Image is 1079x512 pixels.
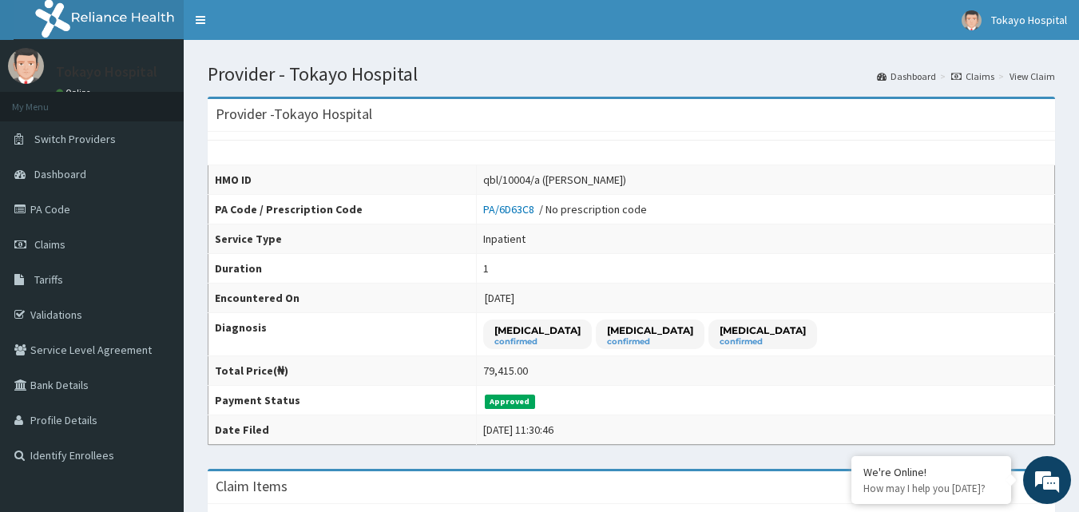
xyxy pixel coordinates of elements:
[56,87,94,98] a: Online
[208,165,477,195] th: HMO ID
[991,13,1067,27] span: Tokayo Hospital
[8,48,44,84] img: User Image
[18,88,42,112] div: Navigation go back
[208,254,477,284] th: Duration
[483,172,626,188] div: qbl/10004/a ([PERSON_NAME])
[54,80,89,120] img: d_794563401_company_1708531726252_794563401
[208,356,477,386] th: Total Price(₦)
[262,8,300,46] div: Minimize live chat window
[494,323,581,337] p: [MEDICAL_DATA]
[607,338,693,346] small: confirmed
[208,224,477,254] th: Service Type
[483,231,526,247] div: Inpatient
[877,69,936,83] a: Dashboard
[951,69,994,83] a: Claims
[483,422,553,438] div: [DATE] 11:30:46
[208,284,477,313] th: Encountered On
[720,338,806,346] small: confirmed
[208,64,1055,85] h1: Provider - Tokayo Hospital
[485,291,514,305] span: [DATE]
[483,201,647,217] div: / No prescription code
[494,338,581,346] small: confirmed
[485,395,535,409] span: Approved
[56,65,157,79] p: Tokayo Hospital
[483,260,489,276] div: 1
[107,89,292,110] div: Chat with us now
[216,479,288,494] h3: Claim Items
[1010,69,1055,83] a: View Claim
[208,386,477,415] th: Payment Status
[607,323,693,337] p: [MEDICAL_DATA]
[208,415,477,445] th: Date Filed
[34,237,65,252] span: Claims
[483,363,528,379] div: 79,415.00
[483,202,539,216] a: PA/6D63C8
[208,195,477,224] th: PA Code / Prescription Code
[34,272,63,287] span: Tariffs
[208,313,477,356] th: Diagnosis
[93,154,220,316] span: We're online!
[8,342,304,398] textarea: Type your message and hit 'Enter'
[34,132,116,146] span: Switch Providers
[863,465,999,479] div: We're Online!
[216,107,372,121] h3: Provider - Tokayo Hospital
[863,482,999,495] p: How may I help you today?
[962,10,982,30] img: User Image
[720,323,806,337] p: [MEDICAL_DATA]
[34,167,86,181] span: Dashboard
